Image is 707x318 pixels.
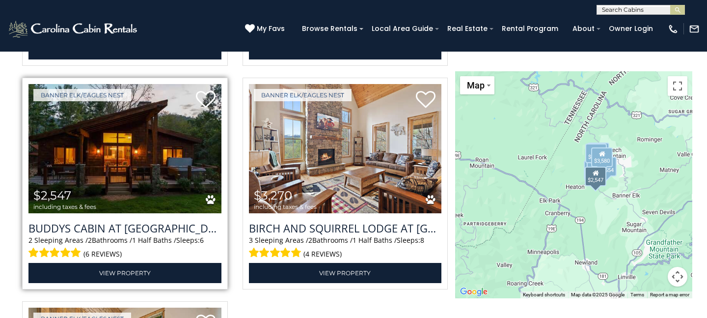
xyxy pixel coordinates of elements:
[668,24,679,34] img: phone-regular-white.png
[28,84,221,213] a: Buddys Cabin at Eagles Nest $2,547 including taxes & fees
[585,144,606,163] div: $3,909
[245,24,287,34] a: My Favs
[254,203,317,210] span: including taxes & fees
[308,235,312,245] span: 2
[132,235,176,245] span: 1 Half Baths /
[28,235,221,260] div: Sleeping Areas / Bathrooms / Sleeps:
[257,24,285,34] span: My Favs
[630,292,644,297] a: Terms (opens in new tab)
[28,221,221,235] h3: Buddys Cabin at Eagles Nest
[458,286,490,298] img: Google
[7,19,140,39] img: White-1-2.png
[33,203,96,210] span: including taxes & fees
[650,292,689,297] a: Report a map error
[353,235,397,245] span: 1 Half Baths /
[249,221,442,235] a: Birch and Squirrel Lodge at [GEOGRAPHIC_DATA]
[497,21,563,36] a: Rental Program
[467,80,485,90] span: Map
[249,263,442,283] a: View Property
[585,167,606,186] div: $2,547
[523,291,565,298] button: Keyboard shortcuts
[568,21,599,36] a: About
[668,267,687,287] button: Map camera controls
[442,21,492,36] a: Real Estate
[254,188,292,202] span: $3,270
[28,221,221,235] a: Buddys Cabin at [GEOGRAPHIC_DATA]
[249,221,442,235] h3: Birch and Squirrel Lodge at Eagles Nest
[416,90,435,111] a: Add to favorites
[28,235,32,245] span: 2
[28,84,221,213] img: Buddys Cabin at Eagles Nest
[254,89,352,101] a: Banner Elk/Eagles Nest
[458,286,490,298] a: Open this area in Google Maps (opens a new window)
[83,248,122,260] span: (6 reviews)
[689,24,700,34] img: mail-regular-white.png
[249,235,253,245] span: 3
[249,84,442,213] img: Birch and Squirrel Lodge at Eagles Nest
[303,248,342,260] span: (4 reviews)
[460,76,494,94] button: Change map style
[595,157,616,176] div: $5,554
[33,89,131,101] a: Banner Elk/Eagles Nest
[668,76,687,96] button: Toggle fullscreen view
[591,147,613,167] div: $3,580
[587,143,609,162] div: $4,376
[249,84,442,213] a: Birch and Squirrel Lodge at Eagles Nest $3,270 including taxes & fees
[200,235,204,245] span: 6
[88,235,92,245] span: 2
[420,235,424,245] span: 8
[33,188,71,202] span: $2,547
[28,263,221,283] a: View Property
[584,160,605,180] div: $3,270
[604,21,658,36] a: Owner Login
[571,292,625,297] span: Map data ©2025 Google
[297,21,362,36] a: Browse Rentals
[249,235,442,260] div: Sleeping Areas / Bathrooms / Sleeps:
[367,21,438,36] a: Local Area Guide
[196,90,216,111] a: Add to favorites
